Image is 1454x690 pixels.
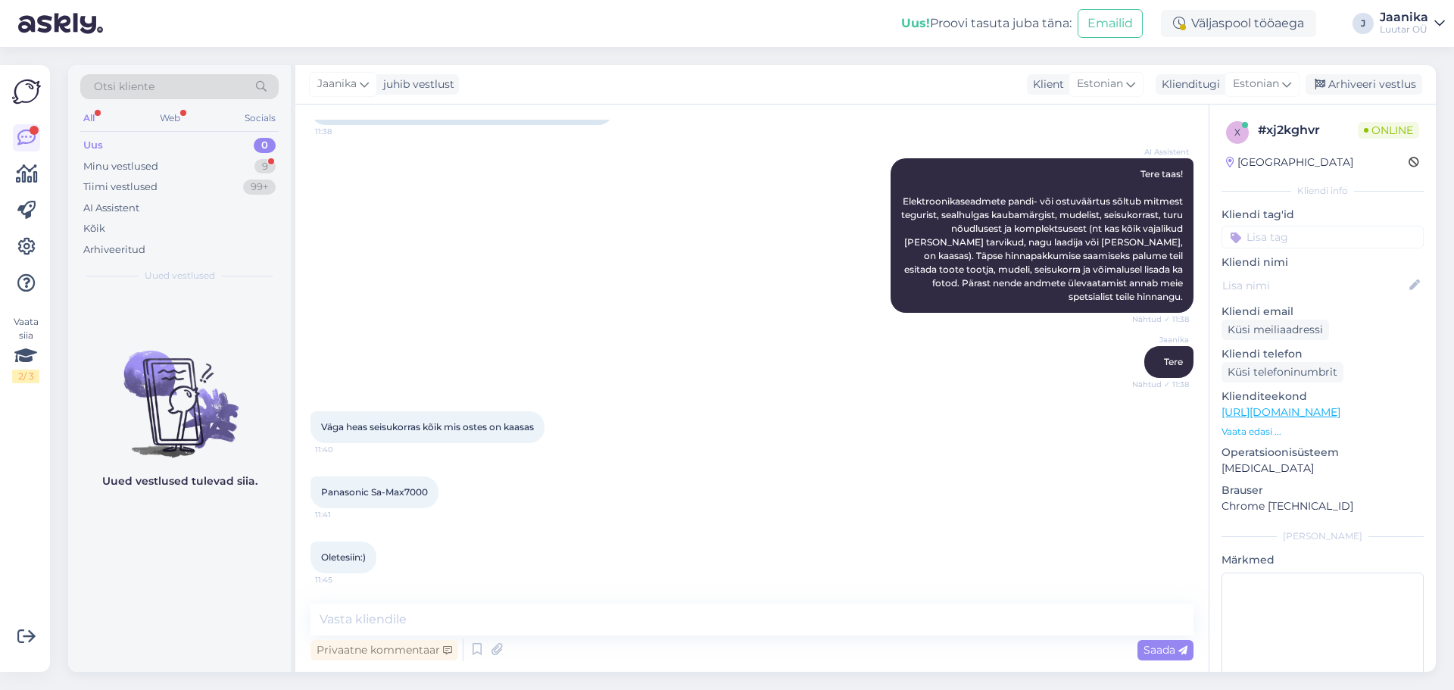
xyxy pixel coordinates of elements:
[1222,304,1424,320] p: Kliendi email
[1222,207,1424,223] p: Kliendi tag'id
[1222,226,1424,248] input: Lisa tag
[1222,184,1424,198] div: Kliendi info
[310,640,458,660] div: Privaatne kommentaar
[1380,23,1428,36] div: Luutar OÜ
[83,201,139,216] div: AI Assistent
[1077,76,1123,92] span: Estonian
[1078,9,1143,38] button: Emailid
[83,180,158,195] div: Tiimi vestlused
[83,242,145,258] div: Arhiveeritud
[321,486,428,498] span: Panasonic Sa-Max7000
[1222,498,1424,514] p: Chrome [TECHNICAL_ID]
[83,138,103,153] div: Uus
[1164,356,1183,367] span: Tere
[1233,76,1279,92] span: Estonian
[315,574,372,585] span: 11:45
[1132,146,1189,158] span: AI Assistent
[1258,121,1358,139] div: # xj2kghvr
[901,14,1072,33] div: Proovi tasuta juba täna:
[321,421,534,432] span: Väga heas seisukorras kõik mis ostes on kaasas
[1222,425,1424,439] p: Vaata edasi ...
[1132,314,1189,325] span: Nähtud ✓ 11:38
[1380,11,1445,36] a: JaanikaLuutar OÜ
[242,108,279,128] div: Socials
[1380,11,1428,23] div: Jaanika
[80,108,98,128] div: All
[321,551,366,563] span: Oletesiin:)
[1353,13,1374,34] div: J
[1234,126,1240,138] span: x
[1156,76,1220,92] div: Klienditugi
[315,444,372,455] span: 11:40
[317,76,357,92] span: Jaanika
[1222,405,1340,419] a: [URL][DOMAIN_NAME]
[1222,254,1424,270] p: Kliendi nimi
[94,79,154,95] span: Otsi kliente
[83,221,105,236] div: Kõik
[1222,389,1424,404] p: Klienditeekond
[12,370,39,383] div: 2 / 3
[1161,10,1316,37] div: Väljaspool tööaega
[12,315,39,383] div: Vaata siia
[1222,445,1424,461] p: Operatsioonisüsteem
[1027,76,1064,92] div: Klient
[1222,362,1343,382] div: Küsi telefoninumbrit
[1222,277,1406,294] input: Lisa nimi
[315,509,372,520] span: 11:41
[1358,122,1419,139] span: Online
[1222,482,1424,498] p: Brauser
[1222,529,1424,543] div: [PERSON_NAME]
[1132,379,1189,390] span: Nähtud ✓ 11:38
[1144,643,1187,657] span: Saada
[243,180,276,195] div: 99+
[12,77,41,106] img: Askly Logo
[315,126,372,137] span: 11:38
[1222,346,1424,362] p: Kliendi telefon
[1226,155,1353,170] div: [GEOGRAPHIC_DATA]
[1222,461,1424,476] p: [MEDICAL_DATA]
[102,473,257,489] p: Uued vestlused tulevad siia.
[254,159,276,174] div: 9
[1132,334,1189,345] span: Jaanika
[157,108,183,128] div: Web
[254,138,276,153] div: 0
[1222,320,1329,340] div: Küsi meiliaadressi
[1306,74,1422,95] div: Arhiveeri vestlus
[83,159,158,174] div: Minu vestlused
[68,323,291,460] img: No chats
[145,269,215,283] span: Uued vestlused
[1222,552,1424,568] p: Märkmed
[901,16,930,30] b: Uus!
[377,76,454,92] div: juhib vestlust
